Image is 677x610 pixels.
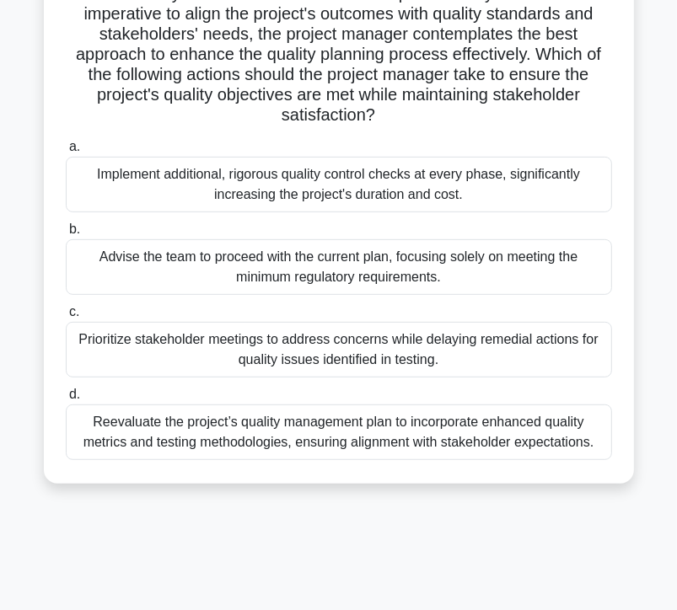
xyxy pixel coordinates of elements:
span: b. [69,222,80,236]
span: c. [69,304,79,318]
div: Advise the team to proceed with the current plan, focusing solely on meeting the minimum regulato... [66,239,612,295]
div: Reevaluate the project’s quality management plan to incorporate enhanced quality metrics and test... [66,404,612,460]
div: Prioritize stakeholder meetings to address concerns while delaying remedial actions for quality i... [66,322,612,377]
div: Implement additional, rigorous quality control checks at every phase, significantly increasing th... [66,157,612,212]
span: d. [69,387,80,401]
span: a. [69,139,80,153]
